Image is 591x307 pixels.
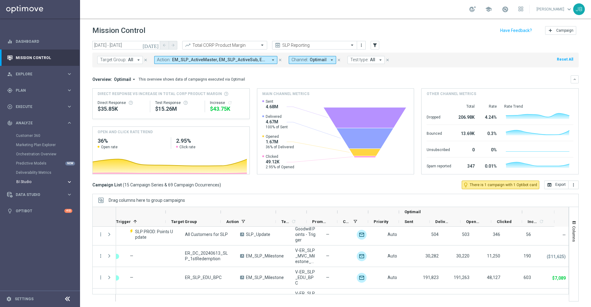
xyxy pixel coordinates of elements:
i: settings [6,296,12,302]
span: SLP PROD: Points Update [135,229,175,240]
span: Sent [404,219,413,224]
span: 4.67M [266,119,288,125]
div: Total [459,104,475,109]
span: Direct Response VS Increase In Total CORP Product Margin [98,91,222,97]
button: filter_alt [371,41,379,50]
div: Dashboard [7,33,72,50]
div: Press SPACE to select this row. [93,267,116,289]
span: 504 [431,232,439,237]
span: 4.68M [266,104,278,110]
span: Trigger [116,219,131,224]
span: 11,250 [487,253,500,258]
i: arrow_drop_down [270,57,276,63]
div: Rate [482,104,497,109]
div: Increase [210,100,244,105]
span: 56 [526,232,531,237]
div: Marketing Plan Explorer [16,140,79,150]
div: BI Studio [16,180,66,184]
span: Clicked [266,154,294,159]
button: Action: EM_SLP_ActiveMaster, EM_SLP_ActiveSub, EM_SLP_Anniversary, EM_SLP_BPCs, EM_SLP_CR, EM_SLP... [154,56,277,64]
div: +10 [64,209,72,213]
span: Target Group [171,219,197,224]
span: 1.67M [266,139,294,145]
i: arrow_drop_down [378,57,383,63]
div: Press SPACE to select this row. [63,267,569,289]
span: — [326,232,329,237]
div: 206.98K [459,112,475,122]
i: close [385,58,390,62]
h2: 2.95% [176,137,244,145]
p: $7,089 [552,275,566,281]
button: gps_fixed Plan keyboard_arrow_right [7,88,73,93]
i: track_changes [7,120,13,126]
div: person_search Explore keyboard_arrow_right [7,72,73,77]
span: Data Studio [16,193,66,197]
button: arrow_forward [169,41,177,50]
div: track_changes Analyze keyboard_arrow_right [7,121,73,126]
div: $35,849 [98,105,145,113]
button: more_vert [98,253,103,259]
span: Clicked [497,219,512,224]
i: keyboard_arrow_right [66,104,72,110]
span: ( [123,182,124,188]
h3: Campaign List [92,182,221,188]
div: Press SPACE to select this row. [93,224,116,245]
div: Explore [7,71,66,77]
span: 2.95% of Opened [266,165,294,169]
span: Optimail [310,57,327,62]
i: close [337,58,341,62]
span: Delivered [435,219,450,224]
span: Open rate [101,145,118,150]
div: 347 [459,161,475,170]
a: Optibot [16,203,64,219]
button: Reset All [556,56,574,63]
img: Optimail [357,230,367,240]
button: open_in_browser Export [544,181,569,189]
span: ) [219,182,221,188]
i: equalizer [7,39,13,44]
img: Optimail [357,251,367,261]
input: Select date range [92,41,160,50]
div: NEW [65,161,75,165]
span: Channel [343,219,351,224]
span: Channel: [291,57,308,62]
div: Data Studio keyboard_arrow_right [7,192,73,197]
span: ER_SLP_EDU_BPC [185,275,222,280]
i: arrow_back [162,43,167,47]
div: Bounced [427,128,451,138]
div: play_circle_outline Execute keyboard_arrow_right [7,104,73,109]
span: All [128,57,133,62]
button: lightbulb Optibot +10 [7,209,73,213]
i: lightbulb_outline [463,182,468,188]
span: There is 1 campaign with 1 Optibot card [470,182,537,188]
span: BI Studio [16,180,60,184]
button: keyboard_arrow_down [571,75,579,83]
span: keyboard_arrow_down [566,6,573,13]
h3: Overview: [92,77,112,82]
span: Explore [16,72,66,76]
div: Predictive Models [16,159,79,168]
span: Sent [266,99,278,104]
img: Optimail [357,273,367,283]
i: close [143,58,148,62]
a: Settings [15,297,34,301]
span: 191,263 [454,275,469,280]
button: equalizer Dashboard [7,39,73,44]
div: Dropped [427,112,451,122]
span: 190 [524,253,531,258]
ng-select: SLP Reporting [272,41,357,50]
i: keyboard_arrow_right [66,192,72,197]
multiple-options-button: Export to CSV [544,182,579,187]
div: Orchestration Overview [16,150,79,159]
span: V-ER_SLP_MVC_Milestone_1stRedemption [295,248,316,264]
div: Press SPACE to select this row. [93,245,116,267]
button: more_vert [569,181,579,189]
span: — [130,275,133,280]
span: — [562,233,566,237]
button: close [143,57,148,63]
span: Analyze [16,121,66,125]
